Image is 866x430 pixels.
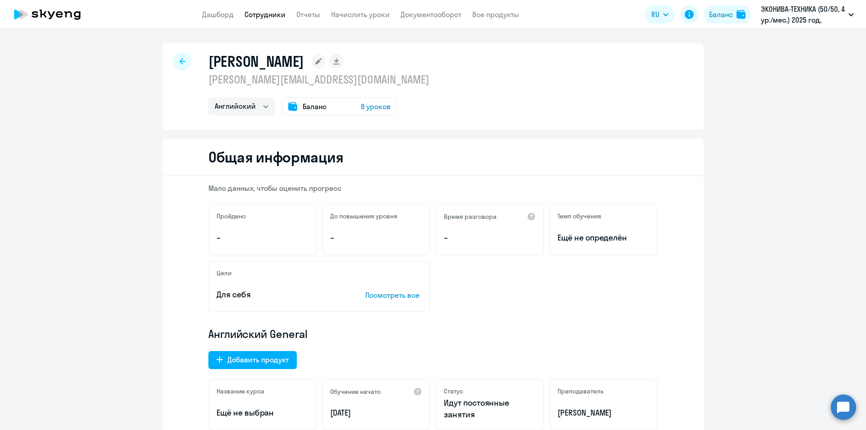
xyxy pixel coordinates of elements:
[645,5,675,23] button: RU
[202,10,234,19] a: Дашборд
[216,232,309,244] p: –
[444,213,497,221] h5: Время разговора
[557,212,601,220] h5: Темп обучения
[216,269,231,277] h5: Цели
[208,72,429,87] p: [PERSON_NAME][EMAIL_ADDRESS][DOMAIN_NAME]
[216,407,309,419] p: Ещё не выбран
[737,10,746,19] img: balance
[444,397,536,421] p: Идут постоянные занятия
[472,10,519,19] a: Все продукты
[401,10,461,19] a: Документооборот
[330,407,422,419] p: [DATE]
[330,232,422,244] p: –
[365,290,422,301] p: Посмотреть все
[208,148,343,166] h2: Общая информация
[216,289,337,301] p: Для себя
[704,5,751,23] button: Балансbalance
[651,9,659,20] span: RU
[208,327,308,341] span: Английский General
[330,388,381,396] h5: Обучение начато
[208,52,304,70] h1: [PERSON_NAME]
[756,4,858,25] button: ЭКОНИВА-ТЕХНИКА (50/50, 4 ур./мес.) 2025 год, ЭКОНИВА-ТЕХНИКА, ООО
[444,387,463,395] h5: Статус
[557,407,649,419] p: [PERSON_NAME]
[331,10,390,19] a: Начислить уроки
[709,9,733,20] div: Баланс
[761,4,845,25] p: ЭКОНИВА-ТЕХНИКА (50/50, 4 ур./мес.) 2025 год, ЭКОНИВА-ТЕХНИКА, ООО
[557,387,603,395] h5: Преподаватель
[227,354,289,365] div: Добавить продукт
[208,351,297,369] button: Добавить продукт
[208,183,658,193] p: Мало данных, чтобы оценить прогресс
[216,387,264,395] h5: Название курса
[244,10,286,19] a: Сотрудники
[444,232,536,244] p: –
[330,212,397,220] h5: До повышения уровня
[361,101,391,112] span: 8 уроков
[303,101,327,112] span: Баланс
[216,212,246,220] h5: Пройдено
[296,10,320,19] a: Отчеты
[557,232,649,244] span: Ещё не определён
